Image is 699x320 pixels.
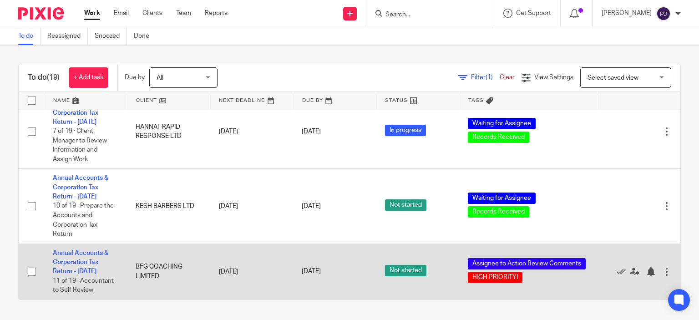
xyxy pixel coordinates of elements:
span: Waiting for Assignee [468,193,536,204]
td: KESH BARBERS LTD [127,169,209,244]
td: [DATE] [210,244,293,300]
span: 11 of 19 · Accountant to Self Review [53,278,114,294]
span: Tags [468,98,484,103]
a: Clear [500,74,515,81]
span: Not started [385,199,426,211]
p: [PERSON_NAME] [602,9,652,18]
td: [DATE] [210,94,293,169]
span: [DATE] [302,269,321,275]
a: Clients [142,9,162,18]
a: Annual Accounts & Corporation Tax Return - [DATE] [53,100,108,125]
a: Annual Accounts & Corporation Tax Return - [DATE] [53,175,108,200]
a: Team [176,9,191,18]
span: 10 of 19 · Prepare the Accounts and Corporation Tax Return [53,203,114,238]
a: Annual Accounts & Corporation Tax Return - [DATE] [53,250,108,275]
a: Snoozed [95,27,127,45]
a: Email [114,9,129,18]
span: HIGH PRIORITY! [468,272,522,283]
span: Waiting for Assignee [468,118,536,129]
span: 7 of 19 · Client Manager to Review Information and Assign Work [53,128,107,163]
td: HANNAT RAPID RESPONSE LTD [127,94,209,169]
span: Get Support [516,10,551,16]
a: Work [84,9,100,18]
td: BFG COACHING LIMITED [127,244,209,300]
h1: To do [28,73,60,82]
span: Select saved view [588,75,638,81]
a: Mark as done [617,267,630,276]
span: [DATE] [302,128,321,135]
td: [DATE] [210,169,293,244]
span: [DATE] [302,203,321,209]
p: Due by [125,73,145,82]
span: Not started [385,265,426,276]
a: To do [18,27,41,45]
span: All [157,75,163,81]
span: Assignee to Action Review Comments [468,258,586,269]
input: Search [385,11,466,19]
a: Done [134,27,156,45]
a: Reassigned [47,27,88,45]
span: In progress [385,125,426,136]
span: Filter [471,74,500,81]
img: svg%3E [656,6,671,21]
span: Records Received [468,132,529,143]
span: View Settings [534,74,573,81]
img: Pixie [18,7,64,20]
span: Records Received [468,206,529,218]
a: + Add task [69,67,108,88]
span: (19) [47,74,60,81]
a: Reports [205,9,228,18]
span: (1) [486,74,493,81]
